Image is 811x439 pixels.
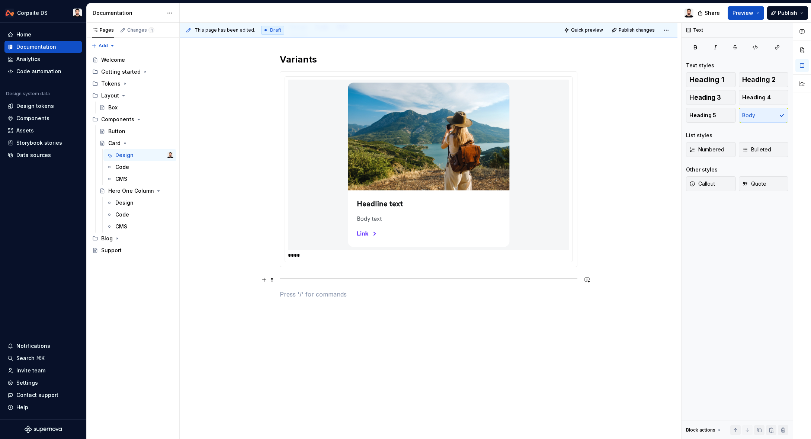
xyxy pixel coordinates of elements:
span: Heading 2 [742,76,776,83]
a: CMS [103,221,176,233]
div: Design [115,199,134,206]
a: Design tokens [4,100,82,112]
div: Pages [92,27,114,33]
span: Callout [689,180,715,188]
img: 0733df7c-e17f-4421-95a9-ced236ef1ff0.png [5,9,14,17]
button: Contact support [4,389,82,401]
div: Assets [16,127,34,134]
a: Analytics [4,53,82,65]
a: Home [4,29,82,41]
a: Invite team [4,365,82,376]
div: Tokens [101,80,121,87]
div: Page tree [89,54,176,256]
a: Code automation [4,65,82,77]
img: Ch'an [167,152,173,158]
div: Components [16,115,49,122]
div: Corpsite DS [17,9,48,17]
a: Button [96,125,176,137]
div: Card [108,140,121,147]
div: List styles [686,132,712,139]
a: Box [96,102,176,113]
a: Code [103,209,176,221]
a: Design [103,197,176,209]
div: Block actions [686,427,715,433]
div: Design system data [6,91,50,97]
div: Blog [89,233,176,244]
div: Layout [89,90,176,102]
div: Home [16,31,31,38]
button: Add [89,41,117,51]
h2: Variants [280,54,577,65]
button: Quote [739,176,789,191]
a: Assets [4,125,82,137]
img: Ch'an [73,9,82,17]
span: Draft [270,27,281,33]
a: Card [96,137,176,149]
button: Heading 2 [739,72,789,87]
span: Heading 3 [689,94,721,101]
span: Publish [778,9,797,17]
div: CMS [115,175,127,183]
div: Storybook stories [16,139,62,147]
div: Block actions [686,425,722,435]
div: Invite team [16,367,45,374]
span: Heading 4 [742,94,771,101]
div: Settings [16,379,38,387]
button: Preview [728,6,764,20]
div: Layout [101,92,119,99]
a: CMS [103,173,176,185]
a: Storybook stories [4,137,82,149]
div: Notifications [16,342,50,350]
button: Search ⌘K [4,352,82,364]
a: Welcome [89,54,176,66]
div: Design tokens [16,102,54,110]
div: Help [16,404,28,411]
div: Box [108,104,118,111]
div: Contact support [16,391,58,399]
span: Add [99,43,108,49]
a: Documentation [4,41,82,53]
span: Heading 5 [689,112,716,119]
span: Quote [742,180,766,188]
button: Publish changes [609,25,658,35]
div: Support [101,247,122,254]
a: Hero One Column [96,185,176,197]
a: Code [103,161,176,173]
button: Heading 5 [686,108,736,123]
a: Supernova Logo [25,426,62,433]
span: This page has been edited. [195,27,255,33]
div: Other styles [686,166,718,173]
a: Support [89,244,176,256]
span: 1 [148,27,154,33]
button: Heading 3 [686,90,736,105]
span: Numbered [689,146,724,153]
button: Help [4,401,82,413]
div: Data sources [16,151,51,159]
div: Hero One Column [108,187,154,195]
span: Publish changes [619,27,655,33]
div: Welcome [101,56,125,64]
span: Quick preview [571,27,603,33]
img: Ch'an [685,9,693,17]
a: Settings [4,377,82,389]
div: CMS [115,223,127,230]
button: Share [694,6,725,20]
div: Tokens [89,78,176,90]
div: Getting started [89,66,176,78]
div: Components [101,116,134,123]
div: Blog [101,235,113,242]
button: Notifications [4,340,82,352]
div: Code automation [16,68,61,75]
a: DesignCh'an [103,149,176,161]
button: Bulleted [739,142,789,157]
div: Button [108,128,125,135]
span: Share [705,9,720,17]
span: Heading 1 [689,76,724,83]
button: Callout [686,176,736,191]
button: Heading 4 [739,90,789,105]
button: Quick preview [562,25,606,35]
a: Data sources [4,149,82,161]
button: Numbered [686,142,736,157]
div: Code [115,163,129,171]
div: Documentation [16,43,56,51]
